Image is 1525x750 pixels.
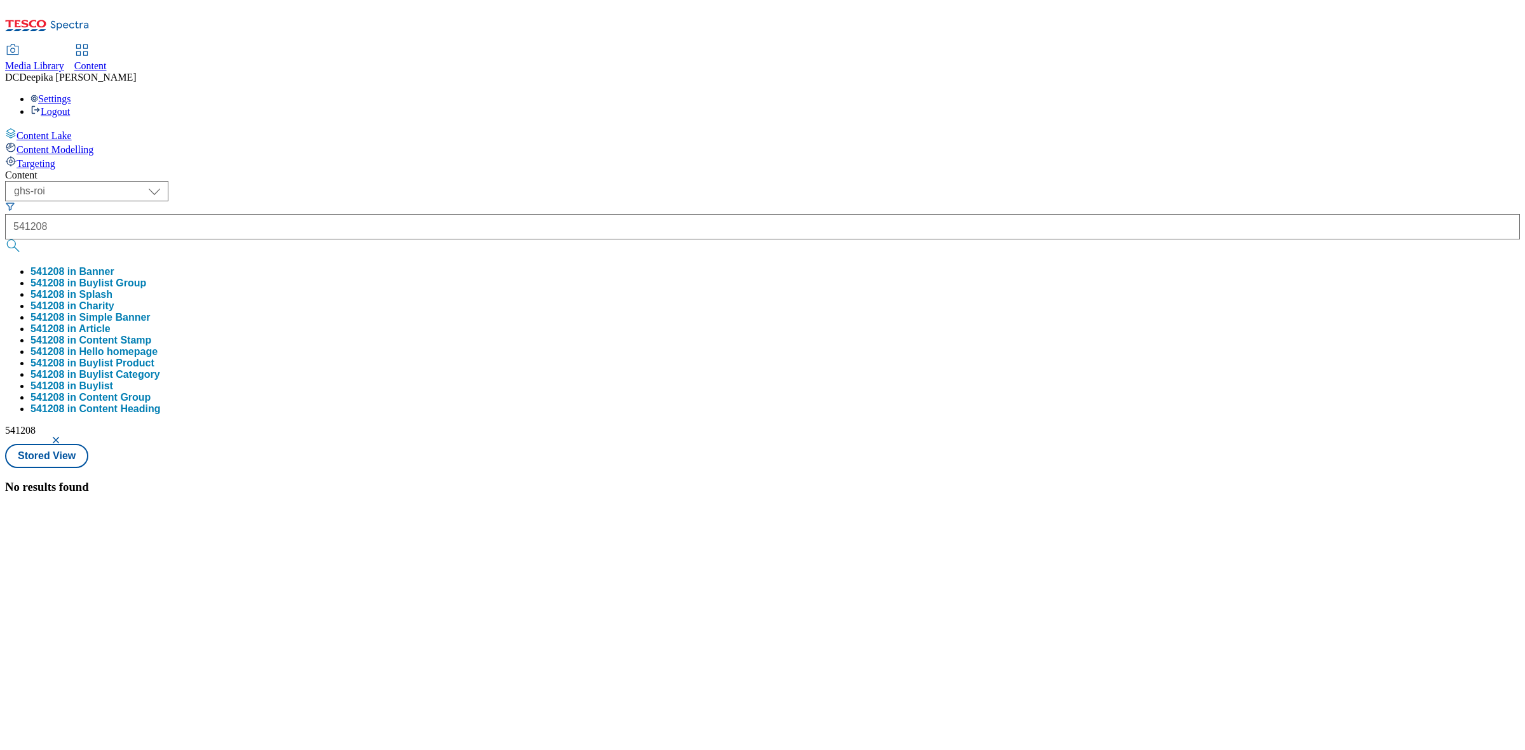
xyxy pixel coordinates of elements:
[74,60,107,71] span: Content
[5,444,88,468] button: Stored View
[17,158,55,169] span: Targeting
[79,358,154,368] span: Buylist Product
[30,392,151,403] button: 541208 in Content Group
[5,72,19,83] span: DC
[30,106,70,117] a: Logout
[5,60,64,71] span: Media Library
[30,403,161,415] button: 541208 in Content Heading
[5,45,64,72] a: Media Library
[5,128,1520,142] a: Content Lake
[30,346,158,358] button: 541208 in Hello homepage
[17,144,93,155] span: Content Modelling
[5,156,1520,170] a: Targeting
[30,358,154,369] button: 541208 in Buylist Product
[5,425,36,436] span: 541208
[30,358,154,369] div: 541208 in
[30,335,151,346] button: 541208 in Content Stamp
[30,369,160,380] div: 541208 in
[30,266,114,278] button: 541208 in Banner
[5,170,1520,181] div: Content
[30,312,151,323] button: 541208 in Simple Banner
[19,72,136,83] span: Deepika [PERSON_NAME]
[30,323,111,335] button: 541208 in Article
[30,300,114,312] button: 541208 in Charity
[79,323,111,334] span: Article
[5,214,1520,239] input: Search
[17,130,72,141] span: Content Lake
[79,300,114,311] span: Charity
[74,45,107,72] a: Content
[79,369,160,380] span: Buylist Category
[30,300,114,312] div: 541208 in
[30,289,112,300] button: 541208 in Splash
[5,480,1520,494] h3: No results found
[30,323,111,335] div: 541208 in
[30,380,113,392] button: 541208 in Buylist
[30,369,160,380] button: 541208 in Buylist Category
[30,380,113,392] div: 541208 in
[30,278,146,289] button: 541208 in Buylist Group
[5,142,1520,156] a: Content Modelling
[5,201,15,211] svg: Search Filters
[30,93,71,104] a: Settings
[79,380,113,391] span: Buylist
